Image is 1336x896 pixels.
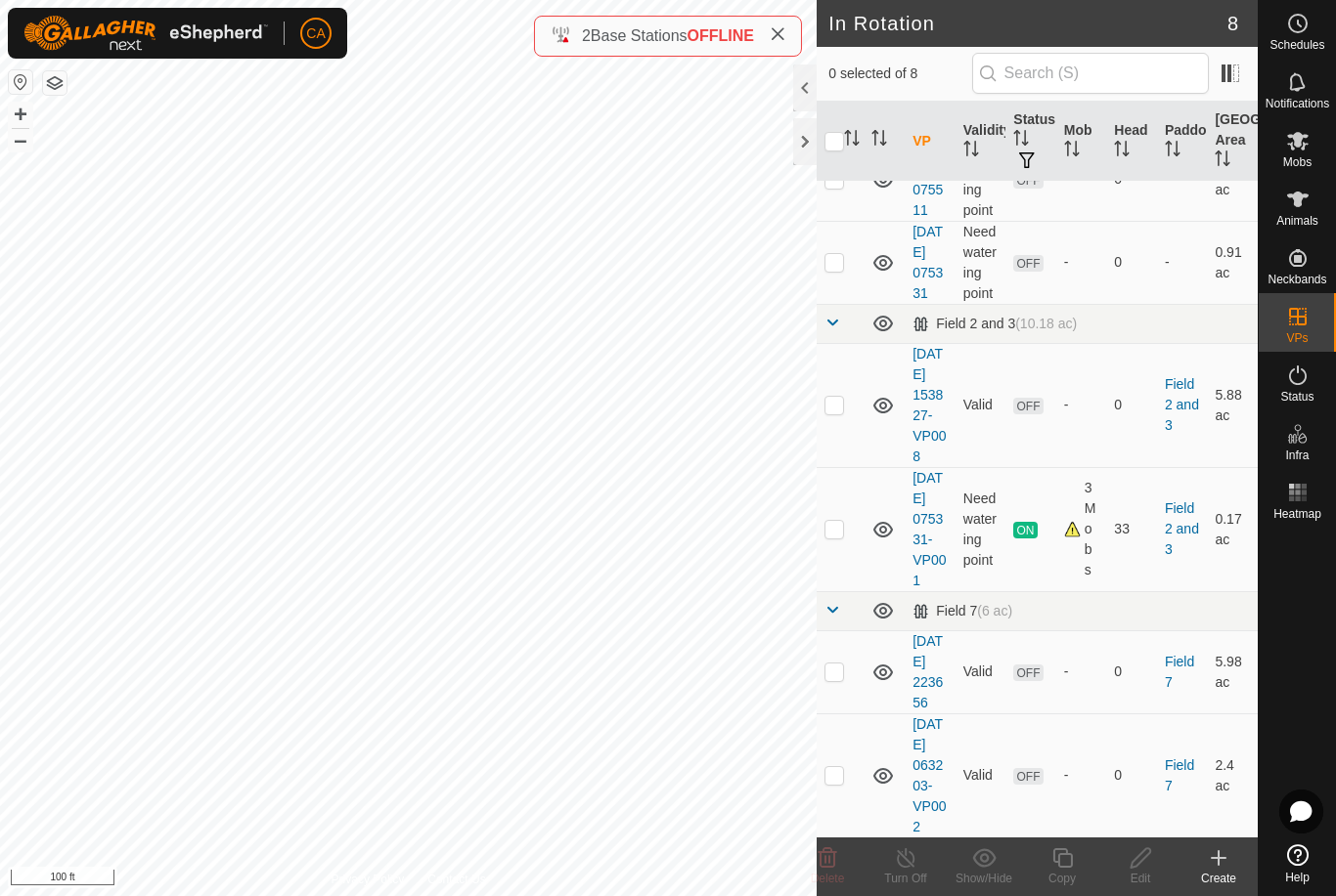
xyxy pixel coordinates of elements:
th: Validity [956,102,1006,182]
td: 0 [1106,713,1157,837]
td: 33 [1106,467,1157,591]
a: Help [1259,836,1336,891]
td: 0.17 ac [1207,467,1258,591]
div: - [1064,661,1099,682]
p-sorticon: Activate to sort [1013,133,1029,149]
span: Schedules [1269,39,1324,51]
span: Animals [1276,215,1318,227]
button: + [9,103,32,126]
span: OFF [1013,255,1043,272]
a: Field 2 and 3 [1165,500,1199,557]
span: Help [1285,872,1310,883]
div: Show/Hide [945,870,1023,887]
a: Privacy Policy [332,871,405,888]
div: Turn Off [867,870,945,887]
a: Field 2 and 3 [1165,376,1199,433]
span: OFF [1013,172,1043,189]
div: - [1064,395,1099,415]
span: 0 selected of 8 [828,64,971,84]
h2: In Rotation [828,12,1227,35]
input: Search (S) [972,53,1209,94]
td: - [1157,221,1208,304]
td: 5.98 ac [1207,630,1258,713]
span: 8 [1227,9,1238,38]
div: - [1064,765,1099,786]
td: 0.91 ac [1207,221,1258,304]
a: [DATE] 075511 [913,141,943,218]
a: [DATE] 223656 [913,633,943,710]
p-sorticon: Activate to sort [1114,144,1130,159]
p-sorticon: Activate to sort [1215,153,1230,169]
td: 5.88 ac [1207,343,1258,467]
span: CA [306,23,325,44]
button: – [9,128,32,151]
button: Reset Map [9,70,32,94]
span: Notifications [1266,98,1329,109]
p-sorticon: Activate to sort [1064,144,1080,159]
span: OFF [1013,398,1043,414]
div: 3 Mobs [1064,478,1099,580]
span: 2 [582,27,591,44]
th: Status [1005,102,1056,182]
th: Head [1106,102,1157,182]
td: Valid [956,343,1006,467]
a: [DATE] 075331 [913,224,943,301]
span: Heatmap [1273,508,1321,520]
th: VP [905,102,956,182]
span: OFF [1013,664,1043,681]
a: [DATE] 153827-VP008 [913,346,946,464]
span: Mobs [1283,156,1312,168]
span: Delete [811,872,845,885]
td: 2.4 ac [1207,713,1258,837]
td: 0 [1106,630,1157,713]
p-sorticon: Activate to sort [844,133,860,149]
div: Edit [1101,870,1180,887]
p-sorticon: Activate to sort [871,133,887,149]
td: Valid [956,713,1006,837]
th: Paddock [1157,102,1208,182]
th: [GEOGRAPHIC_DATA] Area [1207,102,1258,182]
span: OFFLINE [688,27,754,44]
span: Base Stations [591,27,688,44]
div: Create [1180,870,1258,887]
p-sorticon: Activate to sort [963,144,979,159]
th: Mob [1056,102,1107,182]
a: Field 7 [1165,654,1194,690]
a: [DATE] 063203-VP002 [913,716,946,834]
td: Need watering point [956,221,1006,304]
button: Map Layers [43,71,67,95]
div: Copy [1023,870,1101,887]
span: Infra [1285,449,1309,461]
div: - [1064,252,1099,273]
span: (6 ac) [977,603,1012,619]
td: Valid [956,630,1006,713]
img: Gallagher Logo [23,16,268,51]
div: Field 2 and 3 [913,316,1077,332]
div: Field 7 [913,603,1012,619]
a: Contact Us [427,871,485,888]
td: 0 [1106,221,1157,304]
a: Field 7 [1165,757,1194,793]
span: VPs [1286,332,1308,344]
span: (10.18 ac) [1015,316,1077,331]
td: Need watering point [956,467,1006,591]
a: [DATE] 075331-VP001 [913,470,946,588]
p-sorticon: Activate to sort [1165,144,1180,159]
span: Status [1280,391,1314,403]
span: ON [1013,522,1037,538]
span: OFF [1013,768,1043,785]
td: 0 [1106,343,1157,467]
span: Neckbands [1268,274,1326,285]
